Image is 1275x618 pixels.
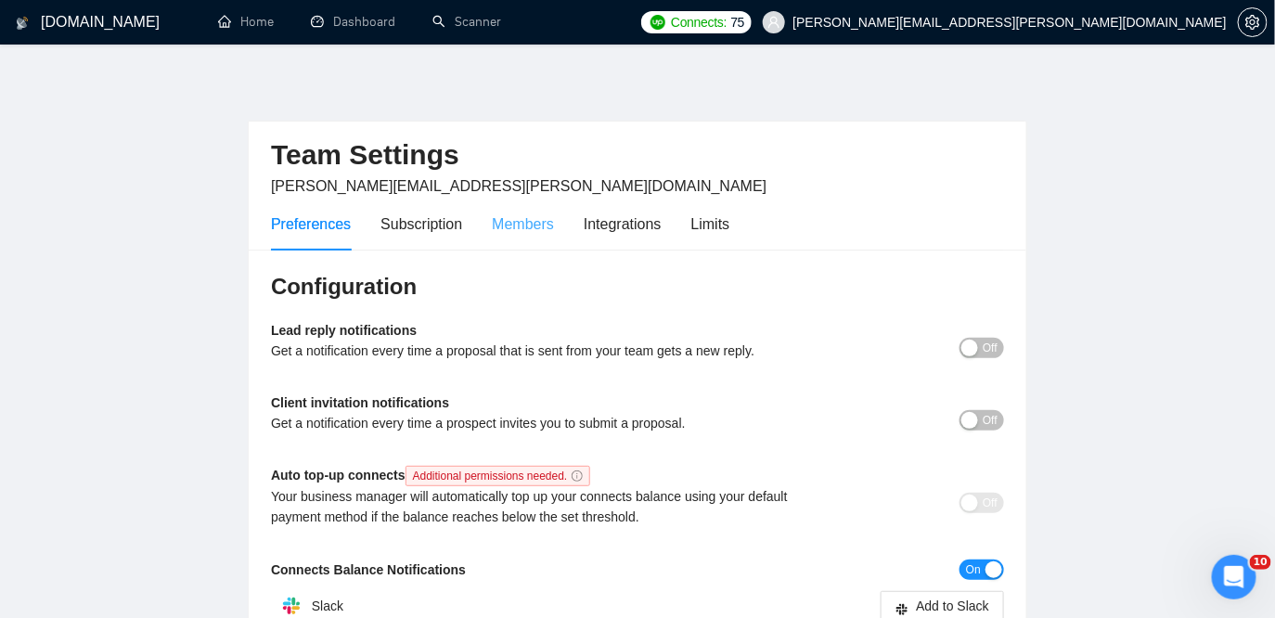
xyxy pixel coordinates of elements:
[492,212,554,236] div: Members
[1212,555,1256,599] iframe: Intercom live chat
[271,212,351,236] div: Preferences
[650,15,665,30] img: upwork-logo.png
[983,338,998,358] span: Off
[311,14,395,30] a: dashboardDashboard
[271,395,449,410] b: Client invitation notifications
[1238,7,1268,37] button: setting
[218,14,274,30] a: homeHome
[271,341,821,361] div: Get a notification every time a proposal that is sent from your team gets a new reply.
[271,136,1004,174] h2: Team Settings
[966,560,981,580] span: On
[432,14,501,30] a: searchScanner
[916,596,989,616] span: Add to Slack
[406,466,591,486] span: Additional permissions needed.
[16,8,29,38] img: logo
[767,16,780,29] span: user
[983,493,998,513] span: Off
[271,272,1004,302] h3: Configuration
[671,12,727,32] span: Connects:
[1238,15,1268,30] a: setting
[691,212,730,236] div: Limits
[271,486,821,527] div: Your business manager will automatically top up your connects balance using your default payment ...
[895,601,908,615] span: slack
[1239,15,1267,30] span: setting
[730,12,744,32] span: 75
[271,562,466,577] b: Connects Balance Notifications
[572,470,583,482] span: info-circle
[584,212,662,236] div: Integrations
[380,212,462,236] div: Subscription
[271,323,417,338] b: Lead reply notifications
[983,410,998,431] span: Off
[312,599,343,613] span: Slack
[1250,555,1271,570] span: 10
[271,413,821,433] div: Get a notification every time a prospect invites you to submit a proposal.
[271,178,766,194] span: [PERSON_NAME][EMAIL_ADDRESS][PERSON_NAME][DOMAIN_NAME]
[271,468,598,483] b: Auto top-up connects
